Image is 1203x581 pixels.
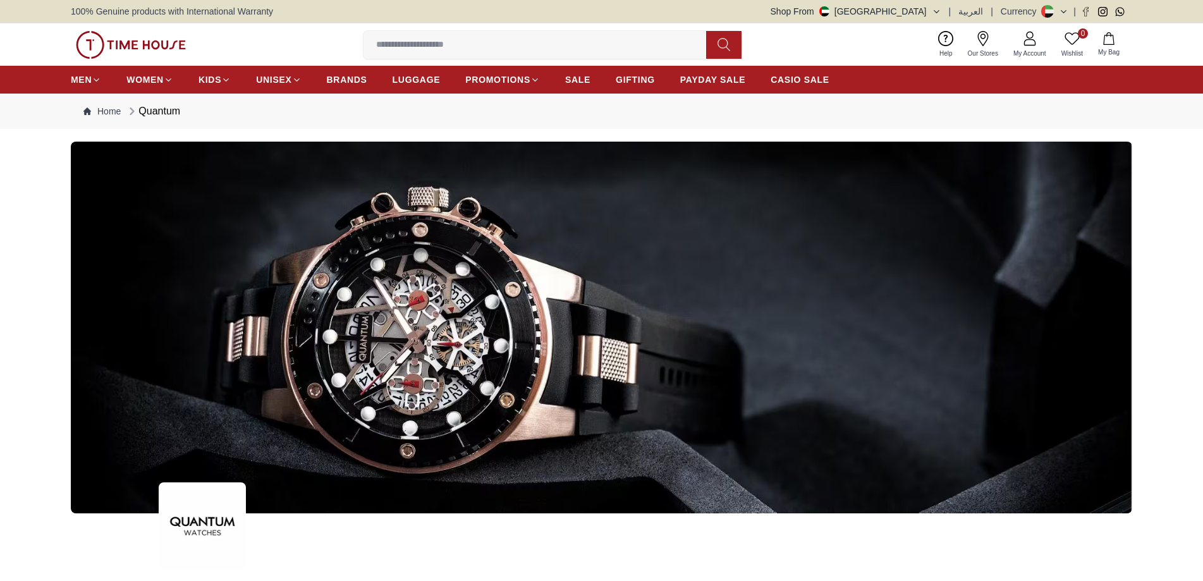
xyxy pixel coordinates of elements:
span: GIFTING [616,73,655,86]
span: PAYDAY SALE [680,73,745,86]
a: UNISEX [256,68,301,91]
button: العربية [958,5,983,18]
img: ... [76,31,186,59]
span: | [949,5,951,18]
nav: Breadcrumb [71,94,1132,129]
span: Our Stores [963,49,1003,58]
span: 0 [1078,28,1088,39]
span: BRANDS [327,73,367,86]
a: Our Stores [960,28,1006,61]
a: PROMOTIONS [465,68,540,91]
a: MEN [71,68,101,91]
span: | [991,5,993,18]
div: Quantum [126,104,180,119]
span: Help [934,49,958,58]
a: Facebook [1081,7,1090,16]
div: Currency [1001,5,1042,18]
a: BRANDS [327,68,367,91]
span: KIDS [198,73,221,86]
a: 0Wishlist [1054,28,1090,61]
span: | [1073,5,1076,18]
span: My Bag [1093,47,1125,57]
button: My Bag [1090,30,1127,59]
span: CASIO SALE [771,73,829,86]
span: WOMEN [126,73,164,86]
a: LUGGAGE [393,68,441,91]
a: SALE [565,68,590,91]
a: Whatsapp [1115,7,1125,16]
span: UNISEX [256,73,291,86]
a: GIFTING [616,68,655,91]
span: LUGGAGE [393,73,441,86]
button: Shop From[GEOGRAPHIC_DATA] [771,5,941,18]
a: Help [932,28,960,61]
span: My Account [1008,49,1051,58]
span: Wishlist [1056,49,1088,58]
a: PAYDAY SALE [680,68,745,91]
span: PROMOTIONS [465,73,530,86]
span: 100% Genuine products with International Warranty [71,5,273,18]
span: SALE [565,73,590,86]
a: Instagram [1098,7,1108,16]
a: KIDS [198,68,231,91]
a: Home [83,105,121,118]
a: CASIO SALE [771,68,829,91]
a: WOMEN [126,68,173,91]
img: ... [71,142,1132,513]
img: United Arab Emirates [819,6,829,16]
span: MEN [71,73,92,86]
img: ... [159,482,246,570]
